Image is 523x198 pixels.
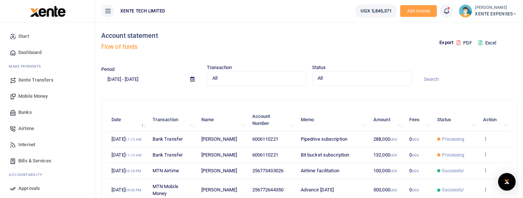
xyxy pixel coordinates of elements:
a: UGX 5,845,371 [355,4,397,18]
span: 6006110221 [252,136,278,142]
th: Account Number: activate to sort column ascending [248,109,297,132]
small: UGX [390,137,397,141]
li: Wallet ballance [352,4,400,18]
input: Search [418,73,517,85]
span: Airtime [18,125,34,132]
a: Internet [6,137,89,153]
h5: Flow of funds [101,43,306,51]
a: Mobile Money [6,88,89,104]
span: ake Payments [12,64,41,68]
span: 0 [409,168,419,173]
span: 288,000 [373,136,397,142]
button: PDF [456,37,472,49]
th: Amount: activate to sort column ascending [369,109,405,132]
small: UGX [412,188,419,192]
span: [DATE] [111,136,142,142]
small: UGX [390,188,397,192]
span: Advance [DATE] [301,187,334,192]
span: Successful [442,168,464,174]
span: Bank Transfer [153,152,183,158]
label: Status [312,64,326,71]
span: Successful [442,187,464,193]
span: [PERSON_NAME] [201,168,237,173]
span: 0 [409,152,419,158]
span: Airtime facilitation [301,168,339,173]
span: All [318,75,401,82]
li: Toup your wallet [400,5,437,17]
small: 11:10 AM [125,153,142,157]
span: Dashboard [18,49,41,56]
span: Banks [18,109,32,116]
span: MTN Mobile Money [153,184,178,197]
span: Mobile Money [18,93,48,100]
span: Approvals [18,185,40,192]
a: logo-small logo-large logo-large [29,8,66,14]
th: Fees: activate to sort column ascending [405,109,433,132]
small: 11:13 AM [125,137,142,141]
span: 6006110221 [252,152,278,158]
small: UGX [390,169,397,173]
a: Banks [6,104,89,120]
span: Start [18,33,29,40]
small: UGX [412,153,419,157]
span: MTN Airtime [153,168,179,173]
span: 256772644350 [252,187,284,192]
th: Memo: activate to sort column ascending [297,109,369,132]
small: UGX [412,169,419,173]
h4: Account statement [101,32,306,40]
a: profile-user [PERSON_NAME] XENTE EXPENSES [459,4,517,18]
span: Xente Transfers [18,76,54,84]
th: Status: activate to sort column ascending [433,109,479,132]
label: Transaction [207,64,232,71]
span: [PERSON_NAME] [201,152,237,158]
span: All [212,75,296,82]
span: Processing [442,136,464,143]
span: [DATE] [111,168,141,173]
small: UGX [412,137,419,141]
span: Bit bucket subscription [301,152,349,158]
a: Xente Transfers [6,72,89,88]
a: Dashboard [6,44,89,61]
label: Period [101,66,115,73]
div: Open Intercom Messenger [498,173,516,191]
p: Export [439,39,453,47]
span: [PERSON_NAME] [201,187,237,192]
span: Pipedrive subscription [301,136,347,142]
th: Name: activate to sort column ascending [197,109,248,132]
small: UGX [390,153,397,157]
span: [DATE] [111,152,142,158]
span: XENTE TECH LIMITED [117,8,168,14]
button: Excel [472,37,502,49]
small: 04:30 PM [125,188,142,192]
a: Bills & Services [6,153,89,169]
span: 0 [409,187,419,192]
th: Transaction: activate to sort column ascending [149,109,197,132]
span: 500,000 [373,187,397,192]
small: 05:18 PM [125,169,142,173]
input: select period [101,73,184,85]
li: Ac [6,169,89,180]
a: Approvals [6,180,89,197]
span: 0 [409,136,419,142]
a: Add money [400,8,437,13]
th: Date: activate to sort column descending [107,109,149,132]
span: Add money [400,5,437,17]
img: profile-user [459,4,472,18]
li: M [6,61,89,72]
th: Action: activate to sort column ascending [479,109,511,132]
a: Airtime [6,120,89,137]
span: 256773433026 [252,168,284,173]
small: [PERSON_NAME] [475,5,517,11]
span: [DATE] [111,187,141,192]
span: [PERSON_NAME] [201,136,237,142]
span: UGX 5,845,371 [361,7,392,15]
span: XENTE EXPENSES [475,11,517,17]
span: countability [14,173,42,177]
span: 132,000 [373,152,397,158]
span: Processing [442,152,464,158]
img: logo-large [30,6,66,17]
span: 100,000 [373,168,397,173]
span: Internet [18,141,35,148]
span: Bank Transfer [153,136,183,142]
span: Bills & Services [18,157,51,165]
